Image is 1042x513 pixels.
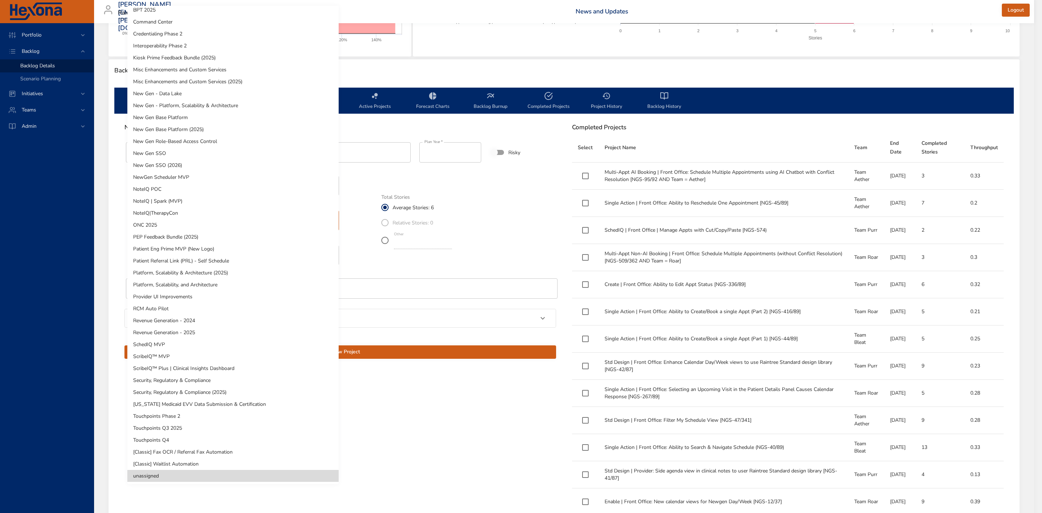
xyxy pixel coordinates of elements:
li: Platform, Scalability & Architecture (2025) [127,267,339,279]
li: Touchpoints Q4 [127,434,339,446]
li: NoteIQ | Spark (MVP) [127,195,339,207]
li: Revenue Generation - 2025 [127,327,339,339]
li: NoteIQ POC [127,183,339,195]
li: RCM Auto Pilot [127,303,339,315]
li: [Classic] Fax OCR / Referral Fax Automation [127,446,339,458]
li: ScribeIQ™ Plus | Clinical Insights Dashboard [127,362,339,374]
li: Security, Regulatory & Compliance (2025) [127,386,339,398]
li: ONC 2025 [127,219,339,231]
li: New Gen Base Platform [127,112,339,123]
li: Command Center [127,16,339,28]
li: Platform, Scalability, and Architecture [127,279,339,291]
li: New Gen SSO [127,147,339,159]
li: Security, Regulatory & Compliance [127,374,339,386]
li: Patient Referral Link (PRL) - Self Schedule [127,255,339,267]
li: Touchpoints Phase 2 [127,410,339,422]
li: New Gen Base Platform (2025) [127,123,339,135]
li: BPT 2025 [127,4,339,16]
li: Misc Enhancements and Custom Services (2025) [127,76,339,88]
li: New Gen - Data Lake [127,88,339,100]
li: Misc Enhancements and Custom Services [127,64,339,76]
li: ScribeIQ™ MVP [127,350,339,362]
li: [Classic] Waitlist Automation [127,458,339,470]
li: Provider UI Improvements [127,291,339,303]
li: Kiosk Prime Feedback Bundle (2025) [127,52,339,64]
li: Revenue Generation - 2024 [127,315,339,327]
li: SchedIQ MVP [127,339,339,350]
li: [US_STATE] Medicaid EVV Data Submission & Certification [127,398,339,410]
li: Interoperability Phase 2 [127,40,339,52]
li: NoteIQ|TherapyCon [127,207,339,219]
li: Touchpoints Q3 2025 [127,422,339,434]
li: New Gen Role-Based Access Control [127,135,339,147]
li: New Gen SSO (2026) [127,159,339,171]
li: NewGen Scheduler MVP [127,171,339,183]
li: PEP Feedback Bundle (2025) [127,231,339,243]
li: New Gen - Platform, Scalability & Architecture [127,100,339,112]
li: unassigned [127,470,339,482]
li: Patient Eng Prime MVP (New Logo) [127,243,339,255]
li: Credentialing Phase 2 [127,28,339,40]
